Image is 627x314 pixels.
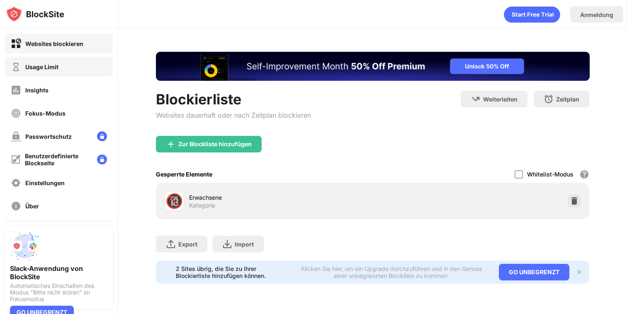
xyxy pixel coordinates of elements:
[25,63,58,70] div: Usage Limit
[235,241,254,248] div: Import
[11,178,21,188] img: settings-off.svg
[25,40,83,47] div: Websites blockieren
[97,155,107,164] img: lock-menu.svg
[165,193,183,210] div: 🔞
[483,96,518,103] div: Weiterleiten
[25,179,65,186] div: Einstellungen
[527,171,574,178] div: Whitelist-Modus
[97,131,107,141] img: lock-menu.svg
[156,91,311,108] div: Blockierliste
[176,265,289,279] div: 2 Sites übrig, die Sie zu Ihrer Blockierliste hinzufügen können.
[189,193,373,202] div: Erwachsene
[156,171,212,178] div: Gesperrte Elemente
[178,241,197,248] div: Export
[11,108,21,118] img: focus-off.svg
[499,264,569,280] div: GO UNBEGRENZT
[25,152,90,167] div: Benutzerdefinierte Blockseite
[25,110,66,117] div: Fokus-Modus
[10,231,40,261] img: push-slack.svg
[11,39,21,49] img: block-on.svg
[156,111,311,119] div: Websites dauerhaft oder nach Zeitplan blockieren
[11,131,21,142] img: password-protection-off.svg
[11,155,21,164] img: customize-block-page-off.svg
[25,87,49,94] div: Insights
[504,6,560,23] div: animation
[189,202,215,209] div: Kategorie
[178,141,252,147] div: Zur Blockliste hinzufügen
[580,11,613,18] div: Anmeldung
[11,62,21,72] img: time-usage-off.svg
[556,96,579,103] div: Zeitplan
[11,201,21,211] img: about-off.svg
[156,52,590,81] iframe: Banner
[6,6,64,22] img: logo-blocksite.svg
[25,133,72,140] div: Passwortschutz
[10,264,108,281] div: Slack-Anwendung von BlockSite
[576,269,583,275] img: x-button.svg
[294,265,489,279] div: Klicken Sie hier, um ein Upgrade durchzuführen und in den Genuss einer unbegrenzten Blockliste zu...
[25,203,39,210] div: Über
[11,85,21,95] img: insights-off.svg
[10,283,108,302] div: Automatisches Einschalten des Modus "Bitte nicht stören" im Fokusmodus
